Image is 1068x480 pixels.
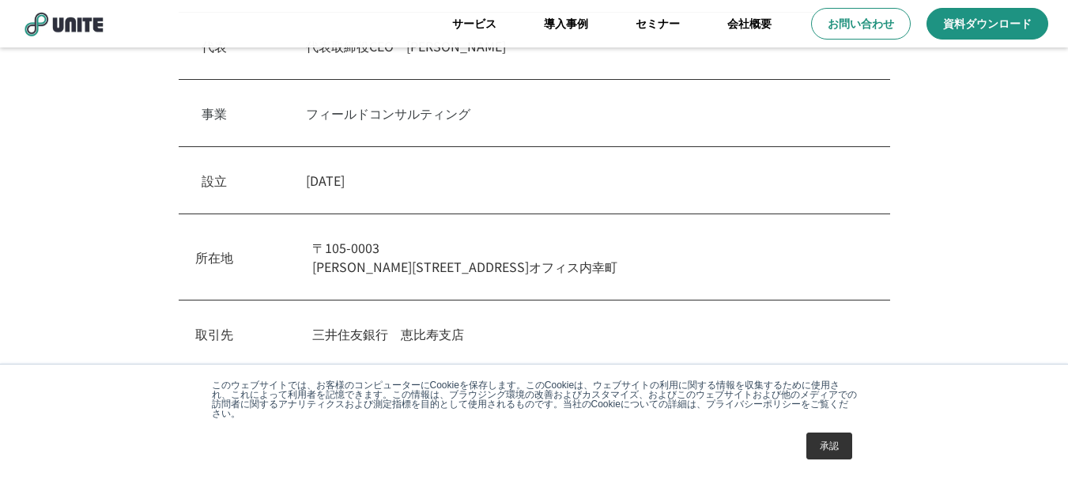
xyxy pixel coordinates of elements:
[306,104,867,123] p: フィールドコンサルティング
[811,8,911,40] a: お問い合わせ
[312,238,874,276] p: 〒105-0003 [PERSON_NAME][STREET_ADDRESS]オフィス内幸町
[212,380,857,418] p: このウェブサイトでは、お客様のコンピューターにCookieを保存します。このCookieは、ウェブサイトの利用に関する情報を収集するために使用され、これによって利用者を記憶できます。この情報は、...
[202,104,227,123] p: 事業
[943,16,1032,32] p: 資料ダウンロード
[195,324,233,343] p: 取引先
[312,324,874,343] p: 三井住友銀行 恵比寿支店
[306,171,867,190] p: [DATE]
[828,16,894,32] p: お問い合わせ
[926,8,1048,40] a: 資料ダウンロード
[195,248,233,266] p: 所在地
[989,404,1068,480] iframe: Chat Widget
[202,171,227,190] p: 設立
[989,404,1068,480] div: チャットウィジェット
[806,433,852,459] a: 承認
